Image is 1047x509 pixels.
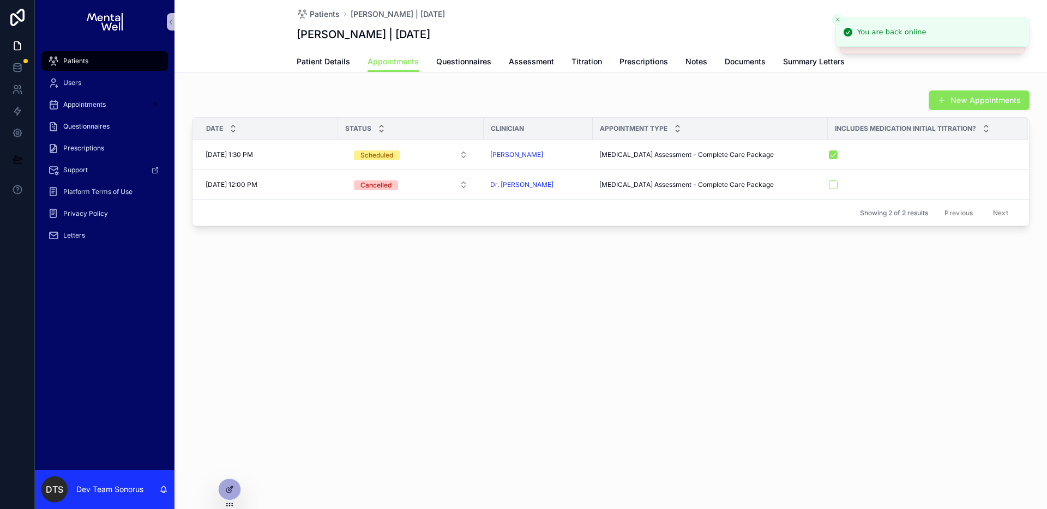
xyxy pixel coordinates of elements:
span: Clinician [491,124,524,133]
a: [PERSON_NAME] [490,150,586,159]
span: Titration [571,56,602,67]
span: Letters [63,231,85,240]
span: Includes Medication Initial Titration? [835,124,976,133]
a: [MEDICAL_DATA] Assessment - Complete Care Package [599,180,821,189]
a: [DATE] 12:00 PM [206,180,332,189]
a: Titration [571,52,602,74]
a: Prescriptions [619,52,668,74]
a: Notes [685,52,707,74]
a: Dr. [PERSON_NAME] [490,180,586,189]
a: Summary Letters [783,52,845,74]
span: Platform Terms of Use [63,187,133,196]
span: Users [63,78,81,87]
a: Appointments [368,52,419,72]
a: [PERSON_NAME] | [DATE] [351,9,445,20]
span: Assessment [509,56,554,67]
a: Select Button [345,144,477,165]
span: Privacy Policy [63,209,108,218]
button: Select Button [345,145,477,165]
div: Cancelled [360,180,392,190]
button: New Appointments [929,90,1030,110]
a: Support [41,160,168,180]
a: Patient Details [297,52,350,74]
span: Appointments [368,56,419,67]
span: Documents [725,56,766,67]
span: Showing 2 of 2 results [860,209,928,217]
div: scrollable content [35,44,174,259]
span: Patients [310,9,340,20]
a: Questionnaires [436,52,491,74]
span: Notes [685,56,707,67]
span: Summary Letters [783,56,845,67]
div: Scheduled [360,150,393,160]
a: Patients [41,51,168,71]
a: Appointments [41,95,168,114]
a: [MEDICAL_DATA] Assessment - Complete Care Package [599,150,821,159]
a: Patients [297,9,340,20]
a: [DATE] 1:30 PM [206,150,332,159]
span: [DATE] 12:00 PM [206,180,257,189]
span: Prescriptions [63,144,104,153]
span: Prescriptions [619,56,668,67]
div: You are back online [857,27,926,38]
a: Letters [41,226,168,245]
a: Select Button [345,174,477,195]
a: Dr. [PERSON_NAME] [490,180,553,189]
span: Questionnaires [436,56,491,67]
a: Questionnaires [41,117,168,136]
a: Assessment [509,52,554,74]
span: Appointment Type [600,124,667,133]
span: [MEDICAL_DATA] Assessment - Complete Care Package [599,180,774,189]
a: [PERSON_NAME] [490,150,543,159]
span: Support [63,166,88,174]
a: Privacy Policy [41,204,168,223]
span: Status [345,124,371,133]
a: Prescriptions [41,138,168,158]
span: Appointments [63,100,106,109]
a: Documents [725,52,766,74]
img: App logo [87,13,122,31]
button: Select Button [345,175,477,195]
span: Questionnaires [63,122,110,131]
h1: [PERSON_NAME] | [DATE] [297,27,430,42]
span: Date [206,124,223,133]
a: Users [41,73,168,93]
span: DTS [46,483,63,496]
span: [MEDICAL_DATA] Assessment - Complete Care Package [599,150,774,159]
button: Close toast [832,14,843,25]
span: [DATE] 1:30 PM [206,150,253,159]
span: Patients [63,57,88,65]
p: Dev Team Sonorus [76,484,143,495]
span: Patient Details [297,56,350,67]
a: Platform Terms of Use [41,182,168,202]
